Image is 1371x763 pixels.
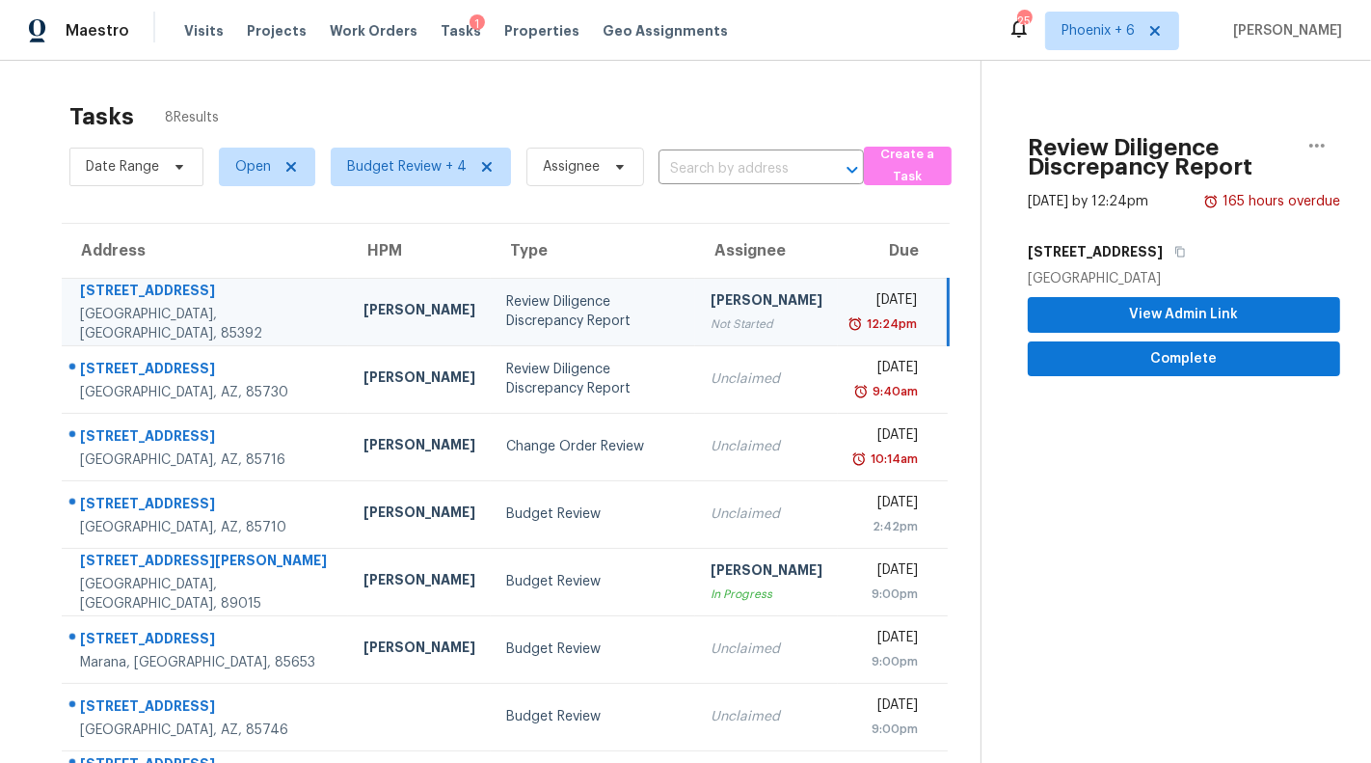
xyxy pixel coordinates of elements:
div: Budget Review [506,707,680,726]
div: [PERSON_NAME] [363,368,475,392]
div: [DATE] [853,425,918,450]
div: [PERSON_NAME] [363,503,475,527]
div: 25 [1017,12,1031,31]
div: Budget Review [506,640,680,659]
div: 9:00pm [853,585,918,604]
div: [STREET_ADDRESS] [80,494,333,518]
div: [PERSON_NAME] [711,290,822,314]
th: Address [62,224,348,278]
h2: Review Diligence Discrepancy Report [1028,138,1294,177]
span: Complete [1043,347,1325,371]
div: Unclaimed [711,640,822,659]
div: [PERSON_NAME] [363,638,475,662]
span: Visits [184,21,224,41]
span: Assignee [543,157,600,177]
div: [DATE] [853,290,917,314]
div: Unclaimed [711,369,822,389]
div: [PERSON_NAME] [363,300,475,324]
span: Phoenix + 6 [1062,21,1135,41]
div: [DATE] [853,493,918,517]
div: [STREET_ADDRESS] [80,359,333,383]
div: [STREET_ADDRESS] [80,696,333,721]
span: Maestro [66,21,129,41]
div: Unclaimed [711,707,822,726]
div: [GEOGRAPHIC_DATA], AZ, 85710 [80,518,333,537]
button: Open [839,156,866,183]
h5: [STREET_ADDRESS] [1028,242,1163,261]
button: View Admin Link [1028,297,1340,333]
div: [STREET_ADDRESS][PERSON_NAME] [80,551,333,575]
div: [GEOGRAPHIC_DATA], AZ, 85730 [80,383,333,402]
img: Overdue Alarm Icon [853,382,869,401]
div: 9:00pm [853,652,918,671]
div: 2:42pm [853,517,918,536]
div: [GEOGRAPHIC_DATA], AZ, 85716 [80,450,333,470]
button: Create a Task [864,147,951,185]
div: [STREET_ADDRESS] [80,281,333,305]
span: Open [235,157,271,177]
div: Unclaimed [711,437,822,456]
div: [STREET_ADDRESS] [80,629,333,653]
div: In Progress [711,585,822,604]
th: Assignee [695,224,838,278]
th: HPM [348,224,491,278]
div: [GEOGRAPHIC_DATA], [GEOGRAPHIC_DATA], 85392 [80,305,333,343]
span: Date Range [86,157,159,177]
div: [GEOGRAPHIC_DATA], AZ, 85746 [80,721,333,740]
div: 1 [470,14,485,34]
div: [DATE] [853,628,918,652]
div: [PERSON_NAME] [363,570,475,594]
button: Complete [1028,341,1340,377]
span: [PERSON_NAME] [1225,21,1342,41]
img: Overdue Alarm Icon [1203,192,1219,211]
div: [DATE] [853,358,918,382]
div: [GEOGRAPHIC_DATA] [1028,269,1340,288]
span: View Admin Link [1043,303,1325,327]
div: 9:40am [869,382,918,401]
div: [GEOGRAPHIC_DATA], [GEOGRAPHIC_DATA], 89015 [80,575,333,613]
div: 165 hours overdue [1219,192,1340,211]
span: 8 Results [165,108,219,127]
span: Projects [247,21,307,41]
div: 9:00pm [853,720,918,739]
div: [DATE] by 12:24pm [1028,192,1148,211]
div: [DATE] [853,560,918,585]
h2: Tasks [69,107,134,126]
div: Change Order Review [506,437,680,456]
button: Copy Address [1163,234,1189,269]
input: Search by address [659,154,810,184]
img: Overdue Alarm Icon [847,314,863,334]
div: Not Started [711,314,822,334]
span: Budget Review + 4 [347,157,467,177]
div: [DATE] [853,695,918,720]
div: [PERSON_NAME] [711,560,822,585]
div: Review Diligence Discrepancy Report [506,292,680,331]
span: Work Orders [330,21,417,41]
div: 12:24pm [863,314,917,334]
div: 10:14am [867,450,918,469]
div: Budget Review [506,572,680,591]
div: [STREET_ADDRESS] [80,426,333,450]
span: Geo Assignments [603,21,728,41]
th: Due [838,224,948,278]
img: Overdue Alarm Icon [851,450,867,469]
div: Marana, [GEOGRAPHIC_DATA], 85653 [80,653,333,672]
th: Type [491,224,695,278]
div: [PERSON_NAME] [363,435,475,459]
div: Unclaimed [711,504,822,524]
span: Properties [504,21,579,41]
span: Create a Task [874,144,941,188]
span: Tasks [441,24,481,38]
div: Budget Review [506,504,680,524]
div: Review Diligence Discrepancy Report [506,360,680,398]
